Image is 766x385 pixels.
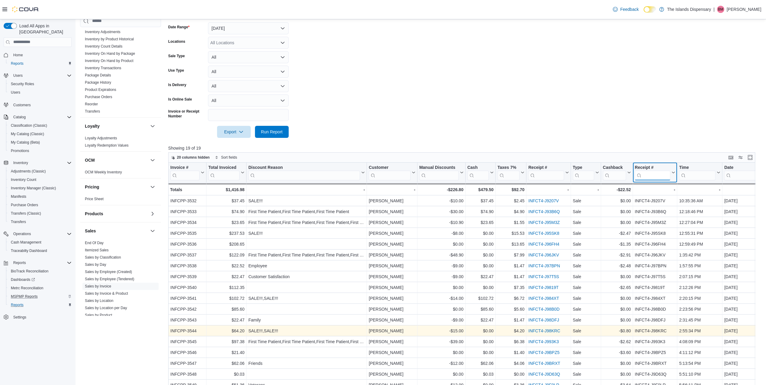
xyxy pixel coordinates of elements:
div: Discount Reason [248,165,360,171]
div: - [679,186,720,193]
span: Package Details [85,73,111,78]
div: - [369,186,415,193]
a: Inventory Transactions [85,66,121,70]
div: Invoice # [170,165,200,180]
span: BioTrack Reconciliation [8,268,72,275]
a: Sales by Invoice & Product [85,291,128,296]
span: Transfers [11,219,26,224]
button: Sales [149,227,156,234]
span: Export [221,126,247,138]
a: Package Details [85,73,111,77]
button: Operations [11,230,33,238]
span: Reorder [85,102,98,107]
button: All [208,80,289,92]
button: All [208,95,289,107]
span: Cash Management [8,239,72,246]
button: Export [217,126,251,138]
a: INFCT4-J9819T [528,285,558,290]
span: Dashboards [11,277,35,282]
a: Customers [11,101,33,109]
div: Manual Discounts [419,165,459,180]
label: Is Online Sale [168,97,192,102]
a: INFCT4-J984XT [528,296,559,301]
span: Reports [8,301,72,309]
span: Reports [11,303,23,307]
a: Sales by Location per Day [85,306,127,310]
button: Transfers [6,218,74,226]
span: MSPMP Reports [8,293,72,300]
div: Manual Discounts [419,165,459,171]
span: Transfers (Classic) [8,210,72,217]
div: $0.00 [603,197,631,204]
p: [PERSON_NAME] [727,6,761,13]
label: Invoice or Receipt Number [168,109,206,119]
button: Cash Management [6,238,74,247]
div: Discount Reason [248,165,360,180]
button: Total Invoiced [208,165,244,180]
a: Transfers [85,109,100,113]
span: Metrc Reconciliation [11,286,43,290]
div: Receipt # URL [528,165,564,180]
a: Product Expirations [85,88,116,92]
label: Locations [168,39,185,44]
label: Sale Type [168,54,185,58]
a: Package History [85,80,111,85]
a: INFCT4-J95SK8 [528,231,559,236]
button: Loyalty [149,123,156,130]
div: 10:35:36 AM [679,197,720,204]
div: INFCT4-J9207V [635,197,675,204]
span: Promotions [11,148,29,153]
button: Promotions [6,147,74,155]
span: Users [11,72,72,79]
div: Inventory [80,28,161,117]
div: Loyalty [80,135,161,151]
span: Home [13,53,23,57]
span: Catalog [11,113,72,121]
span: Inventory Count Details [85,44,122,49]
a: Users [8,89,23,96]
div: Cashback [603,165,626,171]
a: BioTrack Reconciliation [8,268,51,275]
p: Showing 19 of 19 [168,145,761,151]
a: Inventory Adjustments [85,30,120,34]
button: BioTrack Reconciliation [6,267,74,275]
button: All [208,66,289,78]
div: Cash [467,165,488,180]
div: $1,416.98 [208,186,244,193]
div: Taxes 7% [497,165,519,180]
span: Loyalty Redemption Values [85,143,129,148]
span: Transfers (Classic) [11,211,41,216]
div: $37.45 [208,197,244,204]
div: Total Invoiced [208,165,240,171]
span: Load All Apps in [GEOGRAPHIC_DATA] [17,23,72,35]
button: Users [6,88,74,97]
a: Dashboards [8,276,37,283]
div: INFCPP-3533 [170,208,204,215]
button: 20 columns hidden [169,154,212,161]
button: Classification (Classic) [6,121,74,130]
a: Purchase Orders [8,201,41,209]
div: - [635,186,675,193]
span: Dashboards [8,276,72,283]
div: Receipt # [635,165,670,171]
span: Inventory Count [11,177,36,182]
button: Products [85,211,148,217]
button: Catalog [11,113,28,121]
a: Sales by Invoice [85,284,111,288]
a: INFCT4-J95M3Z [528,220,560,225]
span: Customers [13,103,31,107]
a: Sales by Employee (Tendered) [85,277,134,281]
div: SALE!!! [248,197,365,204]
div: Time [679,165,715,180]
span: Adjustments (Classic) [8,168,72,175]
div: Date [724,165,761,180]
button: Run Report [255,126,289,138]
div: Type [572,165,594,180]
button: Reports [1,259,74,267]
div: Date [724,165,761,171]
a: Itemized Sales [85,248,109,252]
a: INFCT4-J93B6Q [528,209,560,214]
button: Home [1,51,74,59]
span: Operations [13,231,31,236]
